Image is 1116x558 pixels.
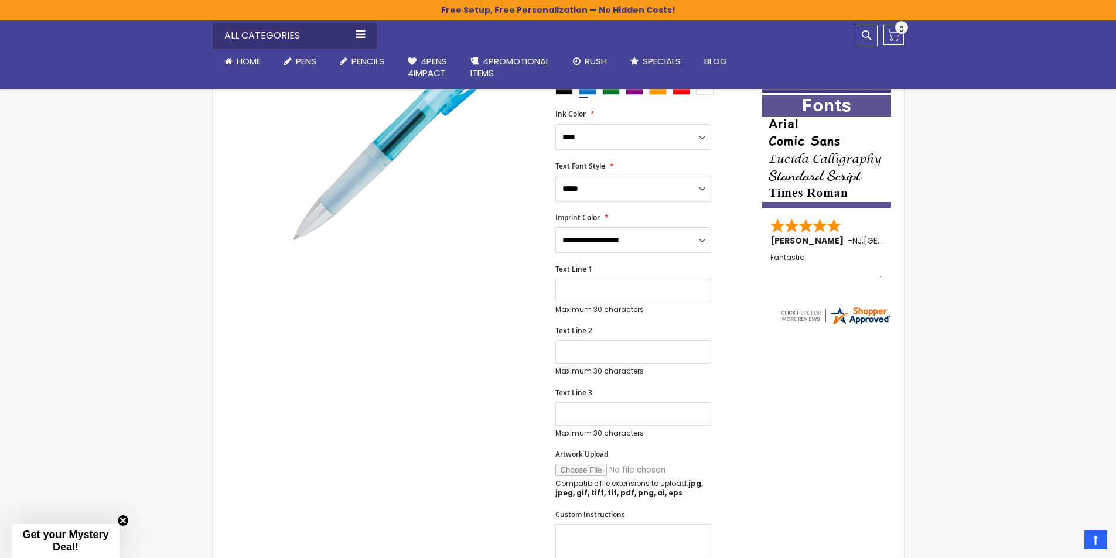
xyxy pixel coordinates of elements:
p: Maximum 30 characters [555,429,711,438]
img: font-personalization-examples [762,95,891,208]
span: - , [848,235,950,247]
iframe: Google Customer Reviews [1019,526,1116,558]
button: Close teaser [117,515,129,526]
div: Black [555,83,573,95]
a: 4Pens4impact [396,49,459,87]
a: Blog [692,49,739,74]
p: Maximum 30 characters [555,367,711,376]
a: 4pens.com certificate URL [779,319,892,328]
a: 0 [883,25,904,45]
div: Orange [649,83,667,95]
p: Compatible file extensions to upload: [555,479,711,498]
a: 4PROMOTIONALITEMS [459,49,561,87]
span: Get your Mystery Deal! [22,529,108,553]
span: Blog [704,55,727,67]
div: Fantastic [770,254,884,279]
span: 0 [899,23,904,35]
a: Rush [561,49,619,74]
div: Red [673,83,690,95]
span: 4Pens 4impact [408,55,447,79]
div: Purple [626,83,643,95]
span: Home [237,55,261,67]
span: Custom Instructions [555,509,625,519]
span: NJ [852,235,862,247]
span: 4PROMOTIONAL ITEMS [470,55,550,79]
a: Pens [272,49,328,74]
span: Pens [296,55,316,67]
span: Ink Color [555,109,586,119]
span: Text Line 2 [555,326,592,336]
span: Text Font Style [555,161,605,171]
span: Text Line 3 [555,388,592,398]
span: Specials [643,55,681,67]
span: [PERSON_NAME] [770,235,848,247]
span: Rush [585,55,607,67]
div: Blue Light [579,83,596,95]
span: Pencils [351,55,384,67]
div: Green [602,83,620,95]
div: White [696,83,714,95]
a: Home [213,49,272,74]
img: 4pens.com widget logo [779,305,892,326]
a: Specials [619,49,692,74]
span: Text Line 1 [555,264,592,274]
strong: jpg, jpeg, gif, tiff, tif, pdf, png, ai, eps [555,478,703,498]
a: Pencils [328,49,396,74]
span: [GEOGRAPHIC_DATA] [864,235,950,247]
div: Get your Mystery Deal!Close teaser [12,524,120,558]
div: All Categories [213,23,377,49]
span: Artwork Upload [555,449,608,459]
span: Imprint Color [555,213,600,222]
p: Maximum 30 characters [555,305,711,314]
